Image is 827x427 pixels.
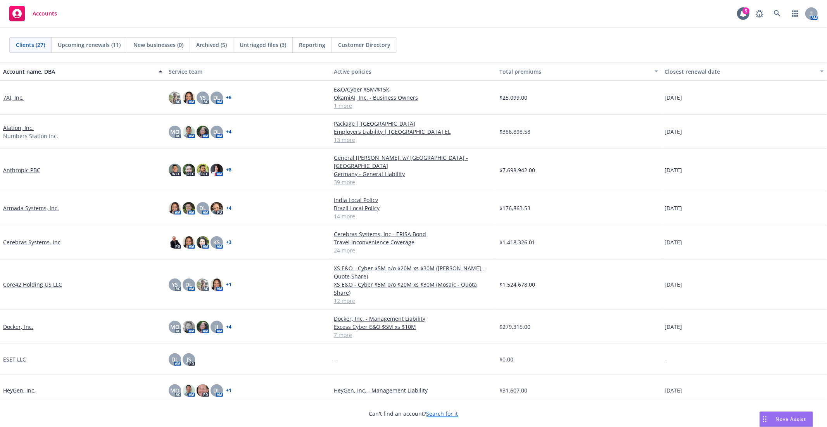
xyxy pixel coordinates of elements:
img: photo [197,278,209,291]
span: [DATE] [665,323,682,331]
span: [DATE] [665,204,682,212]
span: KS [213,238,220,246]
span: [DATE] [665,128,682,136]
a: 7 more [334,331,493,339]
span: Reporting [299,41,325,49]
img: photo [197,236,209,249]
span: $176,863.53 [499,204,530,212]
a: + 1 [226,282,231,287]
a: India Local Policy [334,196,493,204]
span: Accounts [33,10,57,17]
img: photo [197,126,209,138]
a: 13 more [334,136,493,144]
span: MQ [170,323,180,331]
img: photo [169,202,181,214]
img: photo [169,236,181,249]
a: E&O/Cyber $5M/$15k [334,85,493,93]
a: XS E&O - Cyber $5M p/o $20M xs $30M ([PERSON_NAME] - Quote Share) [334,264,493,280]
span: [DATE] [665,93,682,102]
a: 7AI, Inc. [3,93,24,102]
img: photo [211,164,223,176]
a: Core42 Holding US LLC [3,280,62,289]
div: 5 [742,7,749,14]
a: 24 more [334,246,493,254]
span: DL [213,128,220,136]
span: [DATE] [665,280,682,289]
img: photo [197,321,209,333]
img: photo [183,164,195,176]
span: [DATE] [665,238,682,246]
img: photo [183,92,195,104]
a: 14 more [334,212,493,220]
span: Upcoming renewals (11) [58,41,121,49]
span: Clients (27) [16,41,45,49]
button: Service team [166,62,331,81]
a: ESET LLC [3,355,26,363]
a: + 3 [226,240,231,245]
span: $1,524,678.00 [499,280,535,289]
span: JS [186,355,191,363]
span: YS [172,280,178,289]
span: DL [185,280,192,289]
a: Search [770,6,785,21]
a: General [PERSON_NAME]. w/ [GEOGRAPHIC_DATA] - [GEOGRAPHIC_DATA] [334,154,493,170]
a: Armada Systems, Inc. [3,204,59,212]
a: Cerebras Systems, Inc [3,238,60,246]
a: Accounts [6,3,60,24]
span: New businesses (0) [133,41,183,49]
div: Closest renewal date [665,67,815,76]
div: Total premiums [499,67,650,76]
a: Report a Bug [752,6,767,21]
span: MQ [170,128,180,136]
a: Travel Inconvenience Coverage [334,238,493,246]
img: photo [197,384,209,397]
span: DL [199,204,206,212]
img: photo [183,202,195,214]
a: + 4 [226,206,231,211]
a: Cerebras Systems, Inc - ERISA Bond [334,230,493,238]
span: [DATE] [665,166,682,174]
button: Total premiums [496,62,662,81]
span: - [665,355,666,363]
span: [DATE] [665,386,682,394]
span: $1,418,326.01 [499,238,535,246]
a: Anthropic PBC [3,166,40,174]
a: + 8 [226,168,231,172]
a: + 6 [226,95,231,100]
span: DL [171,355,178,363]
span: Archived (5) [196,41,227,49]
span: $31,607.00 [499,386,527,394]
img: photo [183,236,195,249]
span: $279,315.00 [499,323,530,331]
div: Drag to move [760,412,770,427]
a: Brazil Local Policy [334,204,493,212]
img: photo [211,278,223,291]
a: Docker, Inc. - Management Liability [334,315,493,323]
a: + 4 [226,130,231,134]
span: Customer Directory [338,41,390,49]
img: photo [169,164,181,176]
img: photo [183,384,195,397]
img: photo [183,321,195,333]
span: Numbers Station Inc. [3,132,58,140]
span: $386,898.58 [499,128,530,136]
a: Docker, Inc. [3,323,33,331]
a: Switch app [787,6,803,21]
div: Service team [169,67,328,76]
img: photo [169,92,181,104]
a: Excess Cyber E&O $5M xs $10M [334,323,493,331]
button: Nova Assist [760,411,813,427]
img: photo [211,202,223,214]
a: Package | [GEOGRAPHIC_DATA] [334,119,493,128]
div: Active policies [334,67,493,76]
a: HeyGen, Inc. - Management Liability [334,386,493,394]
span: Untriaged files (3) [240,41,286,49]
a: 1 more [334,102,493,110]
span: MQ [170,386,180,394]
